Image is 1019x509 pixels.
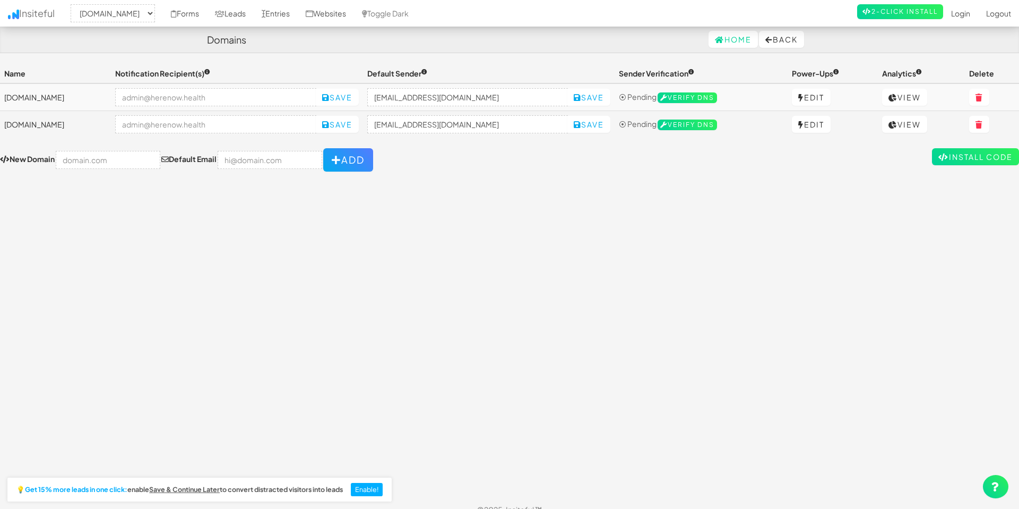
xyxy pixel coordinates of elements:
h4: Domains [207,35,246,45]
span: For multiple recipients, use comma-separated values (ie. you@email.com, friend@email.com) [115,69,210,78]
button: Add [323,148,373,172]
span: IMPORTANT: DNS verification is only necessary if you intend to use our built-in email follow-up o... [658,120,717,130]
button: Save [567,89,610,106]
th: Delete [965,64,1019,83]
a: View [882,116,927,133]
a: Verify DNS [658,119,717,129]
a: Home [709,31,758,48]
span: View funnel analytics aggregated across your entire site. [882,69,922,78]
button: Back [759,31,804,48]
input: hi@example.com [367,88,568,106]
a: Edit [792,89,831,106]
u: Save & Continue Later [149,485,220,494]
label: Default Email [161,154,217,164]
input: Do not include http(s):// prefix [56,151,160,169]
input: hi@example.com [367,115,568,133]
span: IMPORTANT: DNS verification is only necessary if you intend to use our built-in email follow-up o... [658,92,717,103]
input: admin@herenow.health [115,88,316,106]
a: Install Code [932,148,1019,165]
strong: Get 15% more leads in one click: [25,486,127,494]
input: hi@domain.com [218,151,322,169]
span: This specifies the address that automated follow-ups and Save & Continue Later emails will be sen... [367,69,427,78]
h2: 💡 enable to convert distracted visitors into leads [16,486,343,494]
span: ⦿ Pending [619,119,657,129]
button: Enable! [351,483,383,497]
button: Save [316,116,359,133]
img: icon.png [8,10,19,19]
button: Save [567,116,610,133]
a: Save & Continue Later [149,486,220,494]
span: IMPORTANT: DNS verification is only necessary if you intend to use our built-in email follow-up o... [619,69,694,78]
span: Click below to edit the power-ups enabled for each website. [792,69,839,78]
a: 2-Click Install [857,4,943,19]
input: admin@herenow.health [115,115,316,133]
a: View [882,89,927,106]
a: Edit [792,116,831,133]
span: ⦿ Pending [619,92,657,101]
a: Verify DNS [658,92,717,101]
button: Save [316,89,359,106]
